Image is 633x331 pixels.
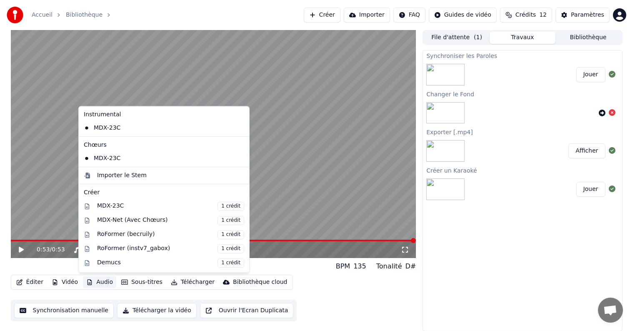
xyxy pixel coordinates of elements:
[32,11,116,19] nav: breadcrumb
[598,298,623,323] div: Ouvrir le chat
[555,8,610,23] button: Paramètres
[376,261,402,271] div: Tonalité
[80,138,248,152] div: Chœurs
[200,303,294,318] button: Ouvrir l'Ecran Duplicata
[168,276,218,288] button: Télécharger
[37,246,57,254] div: /
[555,32,621,44] button: Bibliothèque
[515,11,536,19] span: Crédits
[84,188,244,197] div: Créer
[218,202,244,211] span: 1 crédit
[336,261,350,271] div: BPM
[97,258,244,268] div: Demucs
[66,11,103,19] a: Bibliothèque
[304,8,340,23] button: Créer
[576,67,605,82] button: Jouer
[218,216,244,225] span: 1 crédit
[576,182,605,197] button: Jouer
[97,230,244,239] div: RoFormer (becruily)
[393,8,425,23] button: FAQ
[218,244,244,253] span: 1 crédit
[48,276,81,288] button: Vidéo
[80,108,248,121] div: Instrumental
[405,261,416,271] div: D#
[83,276,116,288] button: Audio
[218,230,244,239] span: 1 crédit
[429,8,497,23] button: Guides de vidéo
[97,171,147,180] div: Importer le Stem
[571,11,604,19] div: Paramètres
[490,32,555,44] button: Travaux
[423,127,622,137] div: Exporter [.mp4]
[80,121,235,135] div: MDX-23C
[37,246,50,254] span: 0:53
[7,7,23,23] img: youka
[424,32,490,44] button: File d'attente
[500,8,552,23] button: Crédits12
[218,258,244,268] span: 1 crédit
[423,165,622,175] div: Créer un Karaoké
[353,261,366,271] div: 135
[97,202,244,211] div: MDX-23C
[80,152,235,165] div: MDX-23C
[233,278,287,286] div: Bibliothèque cloud
[423,89,622,99] div: Changer le Fond
[344,8,390,23] button: Importer
[32,11,53,19] a: Accueil
[474,33,482,42] span: ( 1 )
[568,143,605,158] button: Afficher
[539,11,547,19] span: 12
[97,244,244,253] div: RoFormer (instv7_gabox)
[117,303,197,318] button: Télécharger la vidéo
[52,246,65,254] span: 0:53
[14,303,114,318] button: Synchronisation manuelle
[97,216,244,225] div: MDX-Net (Avec Chœurs)
[423,50,622,60] div: Synchroniser les Paroles
[13,276,47,288] button: Éditer
[118,276,166,288] button: Sous-titres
